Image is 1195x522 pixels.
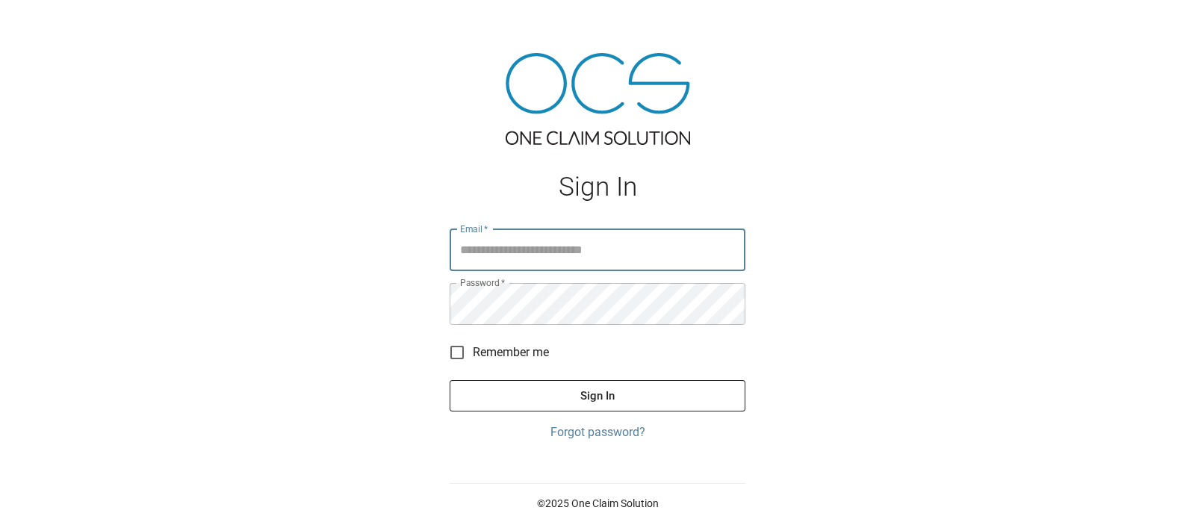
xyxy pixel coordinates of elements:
h1: Sign In [450,172,745,202]
span: Remember me [473,344,549,361]
a: Forgot password? [450,423,745,441]
label: Email [460,223,488,235]
p: © 2025 One Claim Solution [450,496,745,511]
img: ocs-logo-tra.png [506,53,690,145]
img: ocs-logo-white-transparent.png [18,9,78,39]
label: Password [460,276,505,289]
button: Sign In [450,380,745,411]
